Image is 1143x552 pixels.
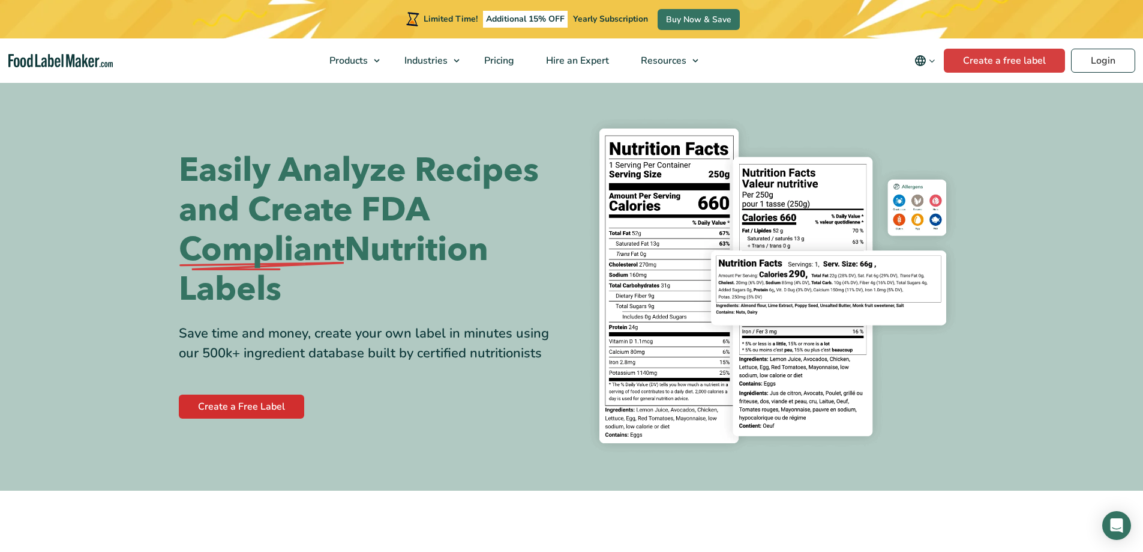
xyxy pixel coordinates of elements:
[637,54,688,67] span: Resources
[542,54,610,67] span: Hire an Expert
[179,230,344,270] span: Compliant
[179,395,304,419] a: Create a Free Label
[424,13,478,25] span: Limited Time!
[179,324,563,363] div: Save time and money, create your own label in minutes using our 500k+ ingredient database built b...
[1071,49,1135,73] a: Login
[389,38,466,83] a: Industries
[481,54,515,67] span: Pricing
[483,11,568,28] span: Additional 15% OFF
[8,54,113,68] a: Food Label Maker homepage
[944,49,1065,73] a: Create a free label
[658,9,740,30] a: Buy Now & Save
[625,38,704,83] a: Resources
[530,38,622,83] a: Hire an Expert
[573,13,648,25] span: Yearly Subscription
[314,38,386,83] a: Products
[1102,511,1131,540] div: Open Intercom Messenger
[326,54,369,67] span: Products
[469,38,527,83] a: Pricing
[401,54,449,67] span: Industries
[179,151,563,309] h1: Easily Analyze Recipes and Create FDA Nutrition Labels
[906,49,944,73] button: Change language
